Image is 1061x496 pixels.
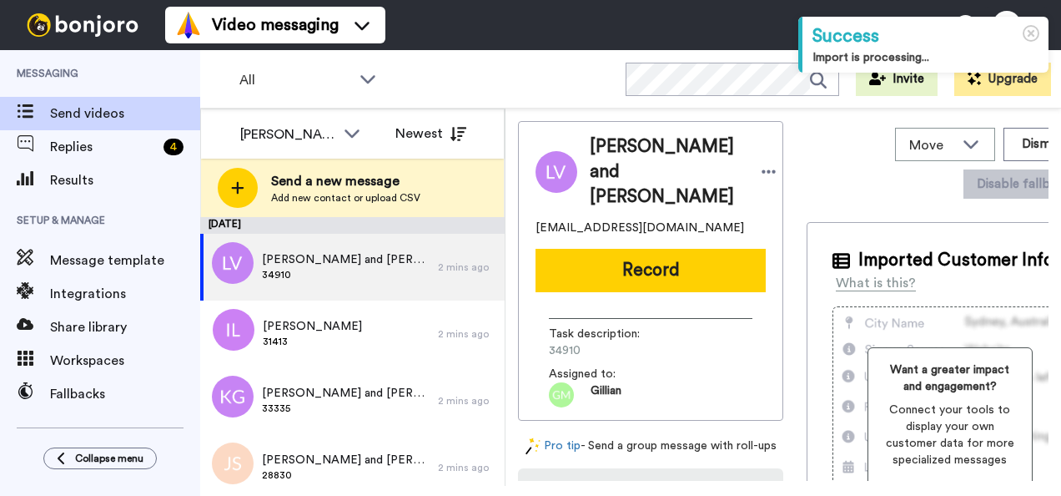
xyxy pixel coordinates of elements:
[213,309,254,351] img: il.png
[536,151,577,193] img: Image of Leon and Susani Van Der Linde
[263,318,362,335] span: [PERSON_NAME]
[836,273,916,293] div: What is this?
[882,402,1018,468] span: Connect your tools to display your own customer data for more specialized messages
[383,117,479,150] button: Newest
[438,394,496,407] div: 2 mins ago
[240,124,335,144] div: [PERSON_NAME]
[75,452,143,465] span: Collapse menu
[50,351,200,371] span: Workspaces
[438,261,496,274] div: 2 mins ago
[525,438,541,455] img: magic-wand.svg
[262,251,430,268] span: [PERSON_NAME] and [PERSON_NAME]
[518,438,783,455] div: - Send a group message with roll-ups
[239,70,351,90] span: All
[20,13,145,37] img: bj-logo-header-white.svg
[262,468,430,482] span: 28830
[525,438,581,455] a: Pro tip
[438,461,496,474] div: 2 mins ago
[212,242,254,284] img: lv.png
[50,104,200,124] span: Send videos
[50,284,200,304] span: Integrations
[212,443,254,484] img: js.png
[262,402,430,415] span: 33335
[909,135,954,155] span: Move
[200,217,505,234] div: [DATE]
[50,317,200,337] span: Share library
[262,452,430,468] span: [PERSON_NAME] and [PERSON_NAME]
[590,134,745,210] span: [PERSON_NAME] and [PERSON_NAME]
[549,342,707,359] span: 34910
[856,63,938,96] button: Invite
[271,191,420,205] span: Add new contact or upload CSV
[438,327,496,341] div: 2 mins ago
[812,23,1038,49] div: Success
[50,384,200,404] span: Fallbacks
[858,248,1053,273] span: Imported Customer Info
[212,13,339,37] span: Video messaging
[163,139,184,155] div: 4
[549,366,666,382] span: Assigned to:
[549,382,574,407] img: gm.png
[591,382,621,407] span: Gillian
[50,170,200,190] span: Results
[536,249,766,292] button: Record
[549,326,666,342] span: Task description :
[262,385,430,402] span: [PERSON_NAME] and [PERSON_NAME]
[536,220,744,236] span: [EMAIL_ADDRESS][DOMAIN_NAME]
[175,12,202,38] img: vm-color.svg
[212,376,254,418] img: kg.png
[271,171,420,191] span: Send a new message
[882,362,1018,395] span: Want a greater impact and engagement?
[43,448,157,469] button: Collapse menu
[50,251,200,271] span: Message template
[812,49,1038,66] div: Import is processing...
[263,335,362,348] span: 31413
[262,268,430,281] span: 34910
[50,137,157,157] span: Replies
[954,63,1051,96] button: Upgrade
